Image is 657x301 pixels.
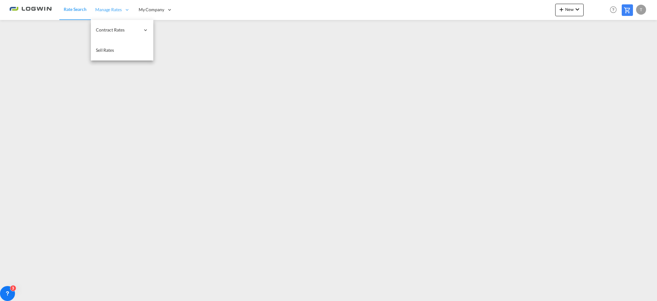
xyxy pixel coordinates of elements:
img: 2761ae10d95411efa20a1f5e0282d2d7.png [9,3,52,17]
span: Help [608,4,619,15]
div: Help [608,4,622,16]
div: T [636,5,646,15]
span: Sell Rates [96,47,114,53]
span: My Company [139,7,164,13]
iframe: Chat [5,268,27,292]
span: Contract Rates [96,27,140,33]
a: Sell Rates [91,40,153,61]
span: New [558,7,581,12]
button: icon-plus 400-fgNewicon-chevron-down [555,4,584,16]
div: Contract Rates [91,20,153,40]
span: Rate Search [64,7,86,12]
span: Manage Rates [95,7,122,13]
md-icon: icon-plus 400-fg [558,6,565,13]
md-icon: icon-chevron-down [574,6,581,13]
